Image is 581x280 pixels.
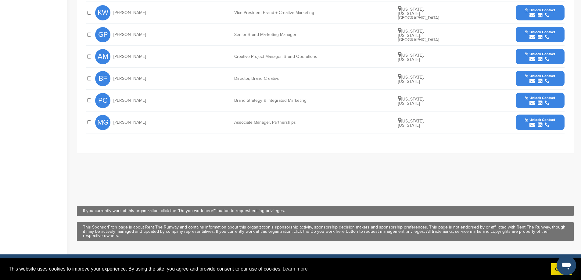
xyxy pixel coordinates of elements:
[234,120,326,125] div: Associate Manager, Partnerships
[398,7,439,20] span: [US_STATE], [US_STATE], [GEOGRAPHIC_DATA]
[83,225,568,238] div: This SponsorPitch page is about Rent The Runway and contains information about this organization'...
[113,33,146,37] span: [PERSON_NAME]
[525,118,555,122] span: Unlock Contact
[113,76,146,81] span: [PERSON_NAME]
[398,29,439,42] span: [US_STATE], [US_STATE], [GEOGRAPHIC_DATA]
[234,11,326,15] div: Vice President Brand + Creative Marketing
[113,120,146,125] span: [PERSON_NAME]
[518,91,562,110] button: Unlock Contact
[518,113,562,132] button: Unlock Contact
[95,49,110,64] span: AM
[398,75,424,84] span: [US_STATE], [US_STATE]
[234,76,326,81] div: Director, Brand Creative
[234,98,326,103] div: Brand Strategy & Integrated Marketing
[113,55,146,59] span: [PERSON_NAME]
[398,119,424,128] span: [US_STATE], [US_STATE]
[525,74,555,78] span: Unlock Contact
[95,27,110,42] span: GP
[398,97,424,106] span: [US_STATE], [US_STATE]
[525,52,555,56] span: Unlock Contact
[95,71,110,86] span: BF
[282,264,309,274] a: learn more about cookies
[518,26,562,44] button: Unlock Contact
[525,30,555,34] span: Unlock Contact
[234,55,326,59] div: Creative Project Manager, Brand Operations
[234,33,326,37] div: Senior Brand Marketing Manager
[113,11,146,15] span: [PERSON_NAME]
[518,4,562,22] button: Unlock Contact
[518,69,562,88] button: Unlock Contact
[83,209,568,213] div: If you currently work at this organization, click the “Do you work here?” button to request editi...
[95,93,110,108] span: PC
[551,263,572,275] a: dismiss cookie message
[525,96,555,100] span: Unlock Contact
[557,256,576,275] iframe: Button to launch messaging window
[398,53,424,62] span: [US_STATE], [US_STATE]
[9,264,546,274] span: This website uses cookies to improve your experience. By using the site, you agree and provide co...
[95,5,110,20] span: KW
[95,115,110,130] span: MG
[113,98,146,103] span: [PERSON_NAME]
[525,8,555,12] span: Unlock Contact
[518,48,562,66] button: Unlock Contact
